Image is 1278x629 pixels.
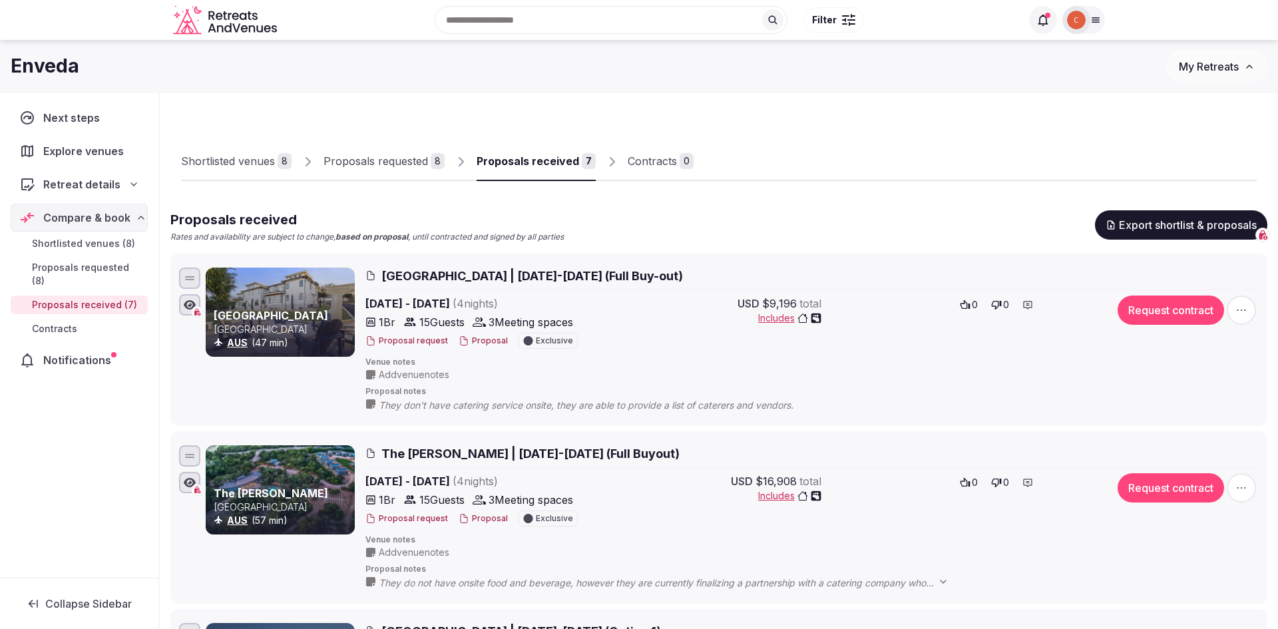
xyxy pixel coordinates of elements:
span: Exclusive [536,337,573,345]
a: Shortlisted venues (8) [11,234,148,253]
p: [GEOGRAPHIC_DATA] [214,501,352,514]
span: Add venue notes [379,546,449,559]
button: Proposal [459,335,508,347]
div: Shortlisted venues [181,153,275,169]
button: 0 [956,473,982,492]
span: $16,908 [755,473,797,489]
p: Rates and availability are subject to change, , until contracted and signed by all parties [170,232,564,243]
a: AUS [227,337,248,348]
button: Proposal request [365,335,448,347]
button: Collapse Sidebar [11,589,148,618]
span: 15 Guests [419,492,465,508]
div: Proposals received [477,153,579,169]
span: Contracts [32,322,77,335]
a: Explore venues [11,137,148,165]
span: Filter [812,13,837,27]
h1: Enveda [11,53,79,79]
span: Shortlisted venues (8) [32,237,135,250]
a: [GEOGRAPHIC_DATA] [214,309,328,322]
a: Proposals requested (8) [11,258,148,290]
button: My Retreats [1166,50,1267,83]
a: Shortlisted venues8 [181,142,292,181]
svg: Retreats and Venues company logo [173,5,280,35]
button: 0 [987,296,1013,314]
button: Export shortlist & proposals [1095,210,1267,240]
a: Next steps [11,104,148,132]
span: Compare & book [43,210,130,226]
div: 7 [582,153,596,169]
span: 3 Meeting spaces [489,314,573,330]
img: Catalina [1067,11,1086,29]
span: Proposals requested (8) [32,261,142,288]
button: Filter [803,7,864,33]
span: 0 [1003,476,1009,489]
span: They don't have catering service onsite, they are able to provide a list of caterers and vendors. [379,399,820,412]
span: ( 4 night s ) [453,297,498,310]
span: USD [738,296,759,312]
span: total [799,473,821,489]
a: Contracts [11,319,148,338]
span: 0 [972,298,978,312]
span: 0 [972,476,978,489]
span: Explore venues [43,143,129,159]
button: 0 [987,473,1013,492]
span: 15 Guests [419,314,465,330]
p: [GEOGRAPHIC_DATA] [214,323,352,336]
div: 8 [431,153,445,169]
span: The [PERSON_NAME] | [DATE]-[DATE] (Full Buyout) [381,445,680,462]
span: ( 4 night s ) [453,475,498,488]
span: $9,196 [762,296,797,312]
span: Next steps [43,110,105,126]
span: Proposal notes [365,564,1259,575]
strong: based on proposal [335,232,408,242]
span: [GEOGRAPHIC_DATA] | [DATE]-[DATE] (Full Buy-out) [381,268,683,284]
a: Proposals requested8 [323,142,445,181]
h2: Proposals received [170,210,564,229]
span: My Retreats [1179,60,1239,73]
span: 3 Meeting spaces [489,492,573,508]
button: Request contract [1118,296,1224,325]
a: Proposals received (7) [11,296,148,314]
div: 8 [278,153,292,169]
span: Collapse Sidebar [45,597,132,610]
a: Proposals received7 [477,142,596,181]
div: Proposals requested [323,153,428,169]
a: Visit the homepage [173,5,280,35]
span: Proposals received (7) [32,298,137,312]
button: 0 [956,296,982,314]
div: (57 min) [214,514,352,527]
span: Exclusive [536,515,573,523]
button: AUS [227,514,248,527]
a: AUS [227,515,248,526]
div: Contracts [628,153,677,169]
a: Contracts0 [628,142,694,181]
span: 1 Br [379,492,395,508]
span: USD [731,473,753,489]
div: (47 min) [214,336,352,349]
span: Retreat details [43,176,120,192]
span: Proposal notes [365,386,1259,397]
span: 1 Br [379,314,395,330]
a: The [PERSON_NAME] [214,487,328,500]
span: total [799,296,821,312]
button: Includes [758,312,821,325]
span: [DATE] - [DATE] [365,473,600,489]
span: Add venue notes [379,368,449,381]
div: 0 [680,153,694,169]
a: Notifications [11,346,148,374]
span: They do not have onsite food and beverage, however they are currently finalizing a partnership wi... [379,576,962,590]
button: Request contract [1118,473,1224,503]
span: Venue notes [365,534,1259,546]
span: 0 [1003,298,1009,312]
button: Proposal [459,513,508,524]
button: AUS [227,336,248,349]
span: [DATE] - [DATE] [365,296,600,312]
button: Proposal request [365,513,448,524]
span: Venue notes [365,357,1259,368]
button: Includes [758,489,821,503]
span: Notifications [43,352,116,368]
